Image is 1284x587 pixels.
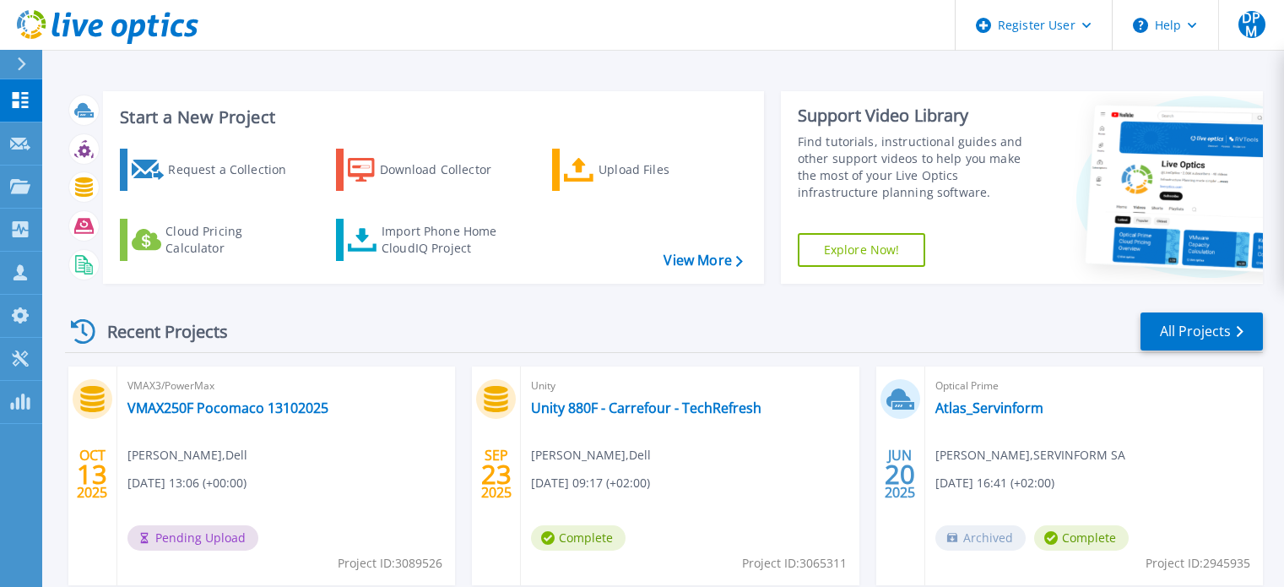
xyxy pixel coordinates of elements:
div: Recent Projects [65,311,251,352]
span: Optical Prime [935,377,1253,395]
div: Find tutorials, instructional guides and other support videos to help you make the most of your L... [798,133,1040,201]
span: Archived [935,525,1026,551]
a: Request a Collection [120,149,308,191]
span: [PERSON_NAME] , SERVINFORM SA [935,446,1125,465]
span: [PERSON_NAME] , Dell [531,446,651,465]
span: Project ID: 3089526 [338,554,442,573]
div: OCT 2025 [76,443,108,505]
span: Pending Upload [127,525,258,551]
span: DPM [1238,11,1265,38]
span: [DATE] 16:41 (+02:00) [935,474,1054,492]
div: Support Video Library [798,105,1040,127]
span: 20 [885,467,915,481]
a: Explore Now! [798,233,926,267]
a: Upload Files [552,149,740,191]
div: Request a Collection [168,153,303,187]
a: Unity 880F - Carrefour - TechRefresh [531,399,761,416]
span: VMAX3/PowerMax [127,377,445,395]
span: 13 [77,467,107,481]
a: VMAX250F Pocomaco 13102025 [127,399,328,416]
span: Project ID: 2945935 [1146,554,1250,573]
a: Cloud Pricing Calculator [120,219,308,261]
span: Project ID: 3065311 [742,554,847,573]
div: Upload Files [599,153,734,187]
a: All Projects [1140,313,1263,351]
span: Complete [1034,525,1129,551]
h3: Start a New Project [120,108,742,127]
span: [PERSON_NAME] , Dell [127,446,247,465]
span: [DATE] 13:06 (+00:00) [127,474,247,492]
div: Download Collector [380,153,515,187]
a: View More [664,253,742,269]
a: Download Collector [336,149,524,191]
span: Complete [531,525,626,551]
div: SEP 2025 [480,443,512,505]
div: Cloud Pricing Calculator [165,223,301,257]
a: Atlas_Servinform [935,399,1043,416]
span: [DATE] 09:17 (+02:00) [531,474,650,492]
span: Unity [531,377,848,395]
div: JUN 2025 [884,443,916,505]
span: 23 [481,467,512,481]
div: Import Phone Home CloudIQ Project [382,223,513,257]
